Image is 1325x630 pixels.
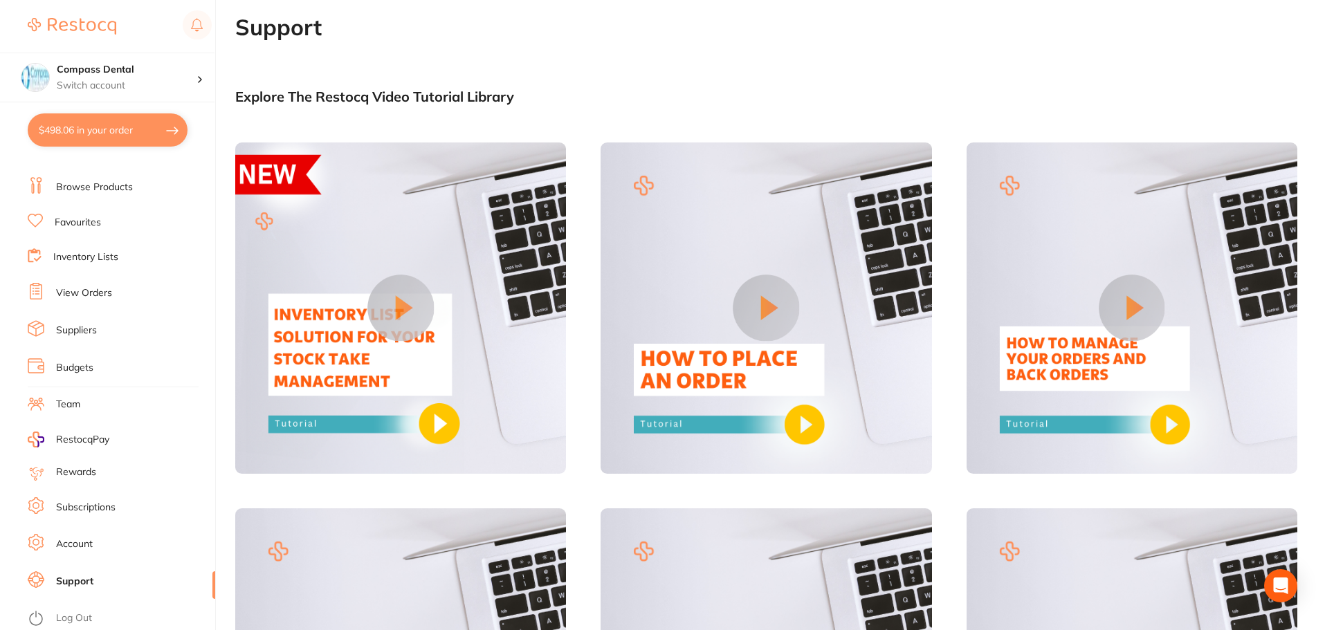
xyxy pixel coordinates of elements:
[1264,569,1297,602] div: Open Intercom Messenger
[57,79,197,93] p: Switch account
[55,216,101,230] a: Favourites
[28,432,109,447] a: RestocqPay
[56,465,96,479] a: Rewards
[53,250,118,264] a: Inventory Lists
[56,398,80,411] a: Team
[967,142,1297,473] img: Video 3
[56,286,112,300] a: View Orders
[28,432,44,447] img: RestocqPay
[56,537,93,551] a: Account
[235,142,566,473] img: Video 1
[235,15,1325,40] h1: Support
[56,611,92,625] a: Log Out
[56,433,109,447] span: RestocqPay
[57,63,197,77] h4: Compass Dental
[28,608,211,630] button: Log Out
[56,180,133,194] a: Browse Products
[56,361,93,375] a: Budgets
[28,18,116,35] img: Restocq Logo
[56,501,116,515] a: Subscriptions
[28,113,188,147] button: $498.06 in your order
[21,64,49,91] img: Compass Dental
[235,89,1297,104] div: Explore The Restocq Video Tutorial Library
[28,10,116,42] a: Restocq Logo
[56,324,97,337] a: Suppliers
[601,142,931,473] img: Video 2
[56,575,93,589] a: Support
